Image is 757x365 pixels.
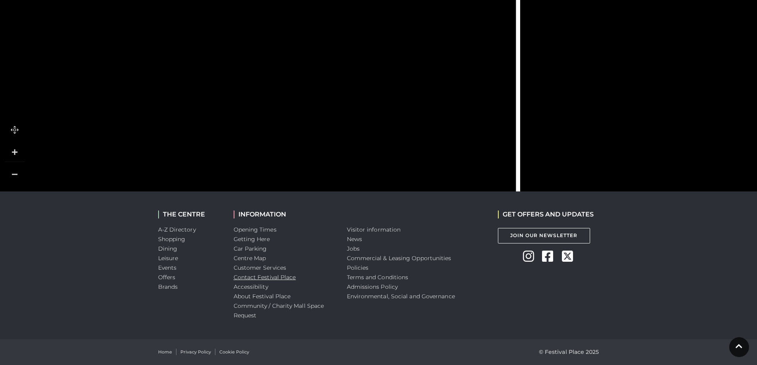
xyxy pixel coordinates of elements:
[347,264,369,271] a: Policies
[158,264,177,271] a: Events
[158,245,178,252] a: Dining
[219,349,249,355] a: Cookie Policy
[347,236,362,243] a: News
[347,283,398,290] a: Admissions Policy
[234,283,268,290] a: Accessibility
[158,349,172,355] a: Home
[347,274,409,281] a: Terms and Conditions
[234,274,296,281] a: Contact Festival Place
[180,349,211,355] a: Privacy Policy
[347,226,401,233] a: Visitor information
[234,255,266,262] a: Centre Map
[234,264,287,271] a: Customer Services
[234,226,277,233] a: Opening Times
[158,211,222,218] h2: THE CENTRE
[498,211,594,218] h2: GET OFFERS AND UPDATES
[498,228,590,243] a: Join Our Newsletter
[234,245,267,252] a: Car Parking
[539,347,599,357] p: © Festival Place 2025
[347,293,455,300] a: Environmental, Social and Governance
[347,255,451,262] a: Commercial & Leasing Opportunities
[234,302,324,319] a: Community / Charity Mall Space Request
[158,226,196,233] a: A-Z Directory
[158,255,178,262] a: Leisure
[158,274,176,281] a: Offers
[158,236,186,243] a: Shopping
[158,283,178,290] a: Brands
[347,245,360,252] a: Jobs
[234,236,270,243] a: Getting Here
[234,293,291,300] a: About Festival Place
[234,211,335,218] h2: INFORMATION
